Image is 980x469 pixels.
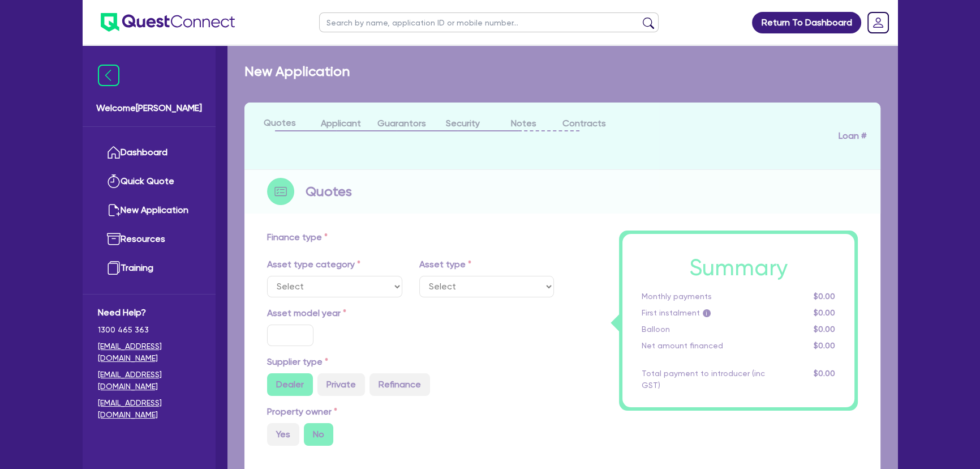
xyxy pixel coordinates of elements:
[98,306,200,319] span: Need Help?
[752,12,861,33] a: Return To Dashboard
[98,225,200,254] a: Resources
[98,340,200,364] a: [EMAIL_ADDRESS][DOMAIN_NAME]
[101,13,235,32] img: quest-connect-logo-blue
[319,12,659,32] input: Search by name, application ID or mobile number...
[98,324,200,336] span: 1300 465 363
[98,196,200,225] a: New Application
[98,254,200,283] a: Training
[98,397,200,421] a: [EMAIL_ADDRESS][DOMAIN_NAME]
[96,101,202,115] span: Welcome [PERSON_NAME]
[107,174,121,188] img: quick-quote
[107,261,121,275] img: training
[107,232,121,246] img: resources
[107,203,121,217] img: new-application
[98,167,200,196] a: Quick Quote
[98,65,119,86] img: icon-menu-close
[863,8,893,37] a: Dropdown toggle
[98,369,200,393] a: [EMAIL_ADDRESS][DOMAIN_NAME]
[98,138,200,167] a: Dashboard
